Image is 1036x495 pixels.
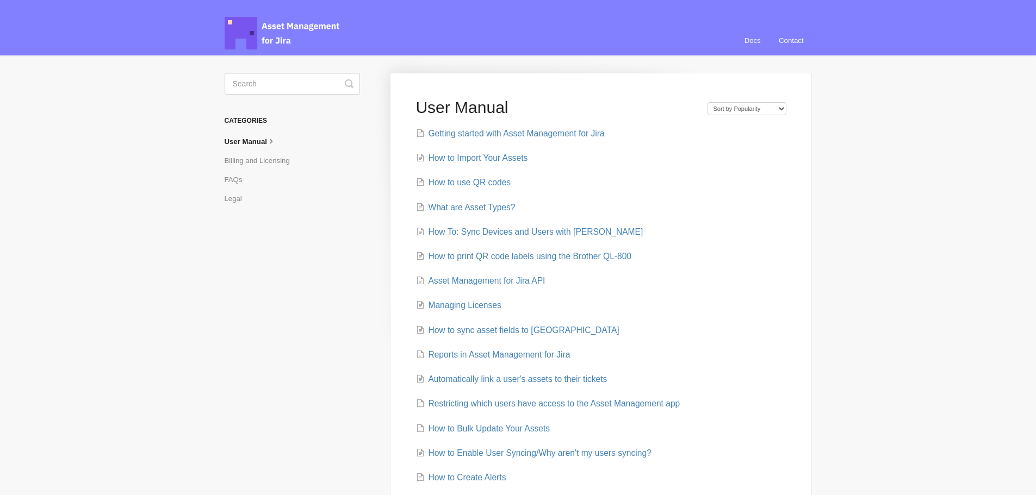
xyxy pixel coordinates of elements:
[428,300,501,310] span: Managing Licenses
[416,473,506,482] a: How to Create Alerts
[225,152,298,170] a: Billing and Licensing
[416,374,607,384] a: Automatically link a user's assets to their tickets
[708,102,786,115] select: Page reloads on selection
[416,203,515,212] a: What are Asset Types?
[416,153,528,162] a: How to Import Your Assets
[428,153,528,162] span: How to Import Your Assets
[225,190,250,208] a: Legal
[416,129,604,138] a: Getting started with Asset Management for Jira
[416,424,550,433] a: How to Bulk Update Your Assets
[428,276,545,285] span: Asset Management for Jira API
[225,111,360,130] h3: Categories
[416,448,651,458] a: How to Enable User Syncing/Why aren't my users syncing?
[416,350,570,359] a: Reports in Asset Management for Jira
[428,227,643,236] span: How To: Sync Devices and Users with [PERSON_NAME]
[225,171,251,189] a: FAQs
[736,26,769,55] a: Docs
[416,178,511,187] a: How to use QR codes
[416,276,545,285] a: Asset Management for Jira API
[416,252,631,261] a: How to print QR code labels using the Brother QL-800
[428,374,607,384] span: Automatically link a user's assets to their tickets
[428,448,651,458] span: How to Enable User Syncing/Why aren't my users syncing?
[225,17,341,49] span: Asset Management for Jira Docs
[771,26,811,55] a: Contact
[428,325,619,335] span: How to sync asset fields to [GEOGRAPHIC_DATA]
[428,424,550,433] span: How to Bulk Update Your Assets
[415,98,696,117] h1: User Manual
[428,178,511,187] span: How to use QR codes
[416,399,680,408] a: Restricting which users have access to the Asset Management app
[416,325,619,335] a: How to sync asset fields to [GEOGRAPHIC_DATA]
[416,227,643,236] a: How To: Sync Devices and Users with [PERSON_NAME]
[428,129,604,138] span: Getting started with Asset Management for Jira
[428,399,680,408] span: Restricting which users have access to the Asset Management app
[428,203,515,212] span: What are Asset Types?
[225,73,360,95] input: Search
[428,350,570,359] span: Reports in Asset Management for Jira
[428,252,631,261] span: How to print QR code labels using the Brother QL-800
[416,300,501,310] a: Managing Licenses
[225,133,285,151] a: User Manual
[428,473,506,482] span: How to Create Alerts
